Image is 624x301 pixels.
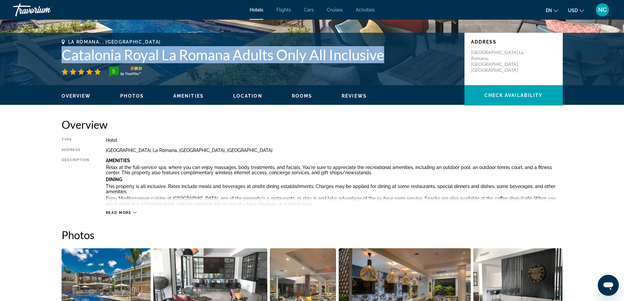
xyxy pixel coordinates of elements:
[471,49,523,73] p: [GEOGRAPHIC_DATA] La Romana, [GEOGRAPHIC_DATA], [GEOGRAPHIC_DATA]
[594,3,611,17] button: User Menu
[327,7,343,12] a: Cruises
[484,93,543,98] span: Check Availability
[546,6,558,15] button: Change language
[62,93,91,99] button: Overview
[276,7,291,12] a: Flights
[13,1,79,18] a: Travorium
[62,158,89,207] div: Description
[107,67,120,75] div: 5
[106,148,563,153] div: [GEOGRAPHIC_DATA] La Romana, [GEOGRAPHIC_DATA], [GEOGRAPHIC_DATA]
[62,118,563,131] h2: Overview
[62,138,89,143] div: Type
[106,184,563,194] p: This property is all inclusive. Rates include meals and beverages at onsite dining establishments...
[106,177,122,182] b: Dining
[62,148,89,153] div: Address
[120,93,144,99] button: Photos
[106,210,137,215] button: Read more
[568,6,584,15] button: Change currency
[106,211,132,215] span: Read more
[598,7,607,13] span: NC
[173,93,204,99] button: Amenities
[464,85,563,105] button: Check Availability
[106,196,563,206] p: Enjoy Mediterranean cuisine at [GEOGRAPHIC_DATA], one of the property's 5 restaurants, or stay in...
[292,93,312,99] button: Rooms
[471,39,556,45] p: Address
[62,228,563,241] h2: Photos
[106,158,130,163] b: Amenities
[68,39,161,45] span: La Romana, , [GEOGRAPHIC_DATA]
[233,93,262,99] button: Location
[342,93,367,99] button: Reviews
[250,7,263,12] a: Hotels
[106,138,563,143] div: Hotel
[546,8,552,13] span: en
[568,8,578,13] span: USD
[62,46,458,63] h1: Catalonia Royal La Romana Adults Only All Inclusive
[356,7,375,12] a: Activities
[598,275,619,296] iframe: Button to launch messaging window
[106,165,563,175] p: Relax at the full-service spa, where you can enjoy massages, body treatments, and facials. You're...
[109,66,142,77] img: trustyou-badge-hor.svg
[304,7,314,12] a: Cars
